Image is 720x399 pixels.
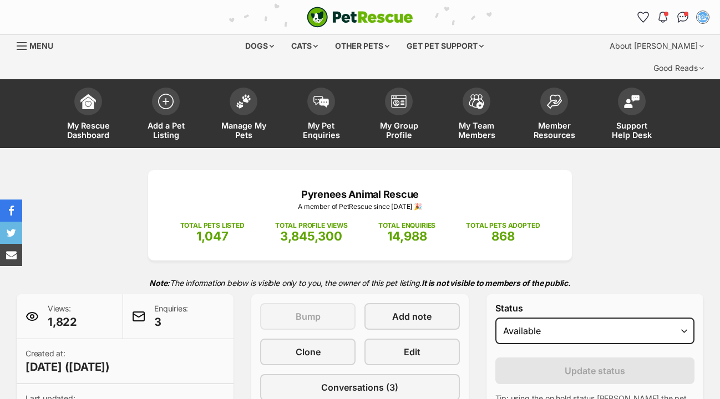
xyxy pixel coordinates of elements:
[674,8,692,26] a: Conversations
[364,303,460,330] a: Add note
[165,187,555,202] p: Pyrenees Animal Rescue
[313,96,329,108] img: pet-enquiries-icon-7e3ad2cf08bfb03b45e93fb7055b45f3efa6380592205ae92323e6603595dc1f.svg
[646,57,712,79] div: Good Reads
[296,310,321,323] span: Bump
[48,303,77,330] p: Views:
[307,7,413,28] img: logo-cat-932fe2b9b8326f06289b0f2fb663e598f794de774fb13d1741a6617ecf9a85b4.svg
[404,345,420,359] span: Edit
[422,278,571,288] strong: It is not visible to members of the public.
[360,82,438,148] a: My Group Profile
[515,82,593,148] a: Member Resources
[154,303,188,330] p: Enquiries:
[236,94,251,109] img: manage-my-pets-icon-02211641906a0b7f246fdf0571729dbe1e7629f14944591b6c1af311fb30b64b.svg
[593,82,671,148] a: Support Help Desk
[141,121,191,140] span: Add a Pet Listing
[48,314,77,330] span: 1,822
[219,121,268,140] span: Manage My Pets
[495,303,694,313] label: Status
[275,221,348,231] p: TOTAL PROFILE VIEWS
[154,314,188,330] span: 3
[466,221,540,231] p: TOTAL PETS ADOPTED
[607,121,657,140] span: Support Help Desk
[399,35,491,57] div: Get pet support
[63,121,113,140] span: My Rescue Dashboard
[391,95,407,108] img: group-profile-icon-3fa3cf56718a62981997c0bc7e787c4b2cf8bcc04b72c1350f741eb67cf2f40e.svg
[321,381,398,394] span: Conversations (3)
[165,202,555,212] p: A member of PetRescue since [DATE] 🎉
[196,229,229,243] span: 1,047
[307,7,413,28] a: PetRescue
[392,310,432,323] span: Add note
[378,221,435,231] p: TOTAL ENQUIRIES
[374,121,424,140] span: My Group Profile
[387,229,427,243] span: 14,988
[565,364,625,377] span: Update status
[127,82,205,148] a: Add a Pet Listing
[438,82,515,148] a: My Team Members
[17,272,703,294] p: The information below is visible only to you, the owner of this pet listing.
[634,8,712,26] ul: Account quick links
[17,35,61,55] a: Menu
[26,359,110,375] span: [DATE] ([DATE])
[180,221,245,231] p: TOTAL PETS LISTED
[529,121,579,140] span: Member Resources
[80,94,96,109] img: dashboard-icon-eb2f2d2d3e046f16d808141f083e7271f6b2e854fb5c12c21221c1fb7104beca.svg
[283,35,326,57] div: Cats
[149,278,170,288] strong: Note:
[296,121,346,140] span: My Pet Enquiries
[634,8,652,26] a: Favourites
[282,82,360,148] a: My Pet Enquiries
[260,339,356,365] a: Clone
[327,35,397,57] div: Other pets
[677,12,689,23] img: chat-41dd97257d64d25036548639549fe6c8038ab92f7586957e7f3b1b290dea8141.svg
[205,82,282,148] a: Manage My Pets
[658,12,667,23] img: notifications-46538b983faf8c2785f20acdc204bb7945ddae34d4c08c2a6579f10ce5e182be.svg
[49,82,127,148] a: My Rescue Dashboard
[495,357,694,384] button: Update status
[624,95,640,108] img: help-desk-icon-fdf02630f3aa405de69fd3d07c3f3aa587a6932b1a1747fa1d2bba05be0121f9.svg
[280,229,342,243] span: 3,845,300
[654,8,672,26] button: Notifications
[26,348,110,375] p: Created at:
[158,94,174,109] img: add-pet-listing-icon-0afa8454b4691262ce3f59096e99ab1cd57d4a30225e0717b998d2c9b9846f56.svg
[602,35,712,57] div: About [PERSON_NAME]
[452,121,501,140] span: My Team Members
[469,94,484,109] img: team-members-icon-5396bd8760b3fe7c0b43da4ab00e1e3bb1a5d9ba89233759b79545d2d3fc5d0d.svg
[260,303,356,330] button: Bump
[237,35,282,57] div: Dogs
[694,8,712,26] button: My account
[491,229,515,243] span: 868
[364,339,460,365] a: Edit
[697,12,708,23] img: susan bullen profile pic
[546,94,562,109] img: member-resources-icon-8e73f808a243e03378d46382f2149f9095a855e16c252ad45f914b54edf8863c.svg
[296,345,321,359] span: Clone
[29,41,53,50] span: Menu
